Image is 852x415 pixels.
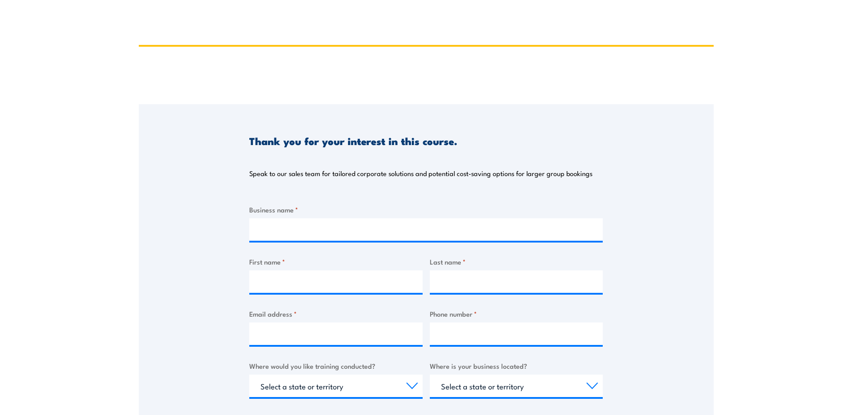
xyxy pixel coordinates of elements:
[430,309,603,319] label: Phone number
[430,256,603,267] label: Last name
[249,361,423,371] label: Where would you like training conducted?
[249,136,457,146] h3: Thank you for your interest in this course.
[249,309,423,319] label: Email address
[249,256,423,267] label: First name
[249,204,603,215] label: Business name
[430,361,603,371] label: Where is your business located?
[249,169,592,178] p: Speak to our sales team for tailored corporate solutions and potential cost-saving options for la...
